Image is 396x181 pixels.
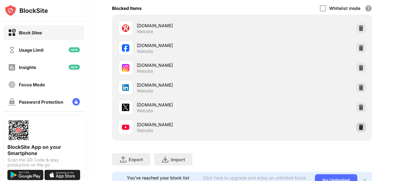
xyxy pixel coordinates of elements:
img: favicons [122,44,129,52]
div: [DOMAIN_NAME] [137,42,242,49]
div: Website [137,68,153,74]
img: password-protection-off.svg [8,98,16,106]
div: Whitelist mode [329,6,360,11]
div: Website [137,108,153,114]
div: Website [137,88,153,94]
img: favicons [122,24,129,32]
img: favicons [122,64,129,71]
div: Website [137,29,153,34]
img: time-usage-off.svg [8,46,16,54]
img: options-page-qr-code.png [7,119,30,141]
div: Focus Mode [19,82,45,87]
img: focus-off.svg [8,81,16,88]
img: download-on-the-app-store.svg [45,170,80,180]
div: Blocked Items [112,6,142,11]
div: [DOMAIN_NAME] [137,121,242,128]
img: lock-menu.svg [72,98,80,106]
img: logo-blocksite.svg [4,4,48,17]
div: [DOMAIN_NAME] [137,62,242,68]
div: Website [137,49,153,54]
div: [DOMAIN_NAME] [137,101,242,108]
div: Website [137,128,153,133]
div: [DOMAIN_NAME] [137,22,242,29]
img: favicons [122,104,129,111]
div: Export [129,157,143,162]
div: BlockSite App on your Smartphone [7,144,80,156]
img: new-icon.svg [69,65,80,70]
div: [DOMAIN_NAME] [137,82,242,88]
div: Scan the QR Code & stay productive on the go [7,157,80,167]
div: Password Protection [19,99,63,105]
div: Insights [19,65,36,70]
img: favicons [122,123,129,131]
div: Import [171,157,185,162]
img: get-it-on-google-play.svg [7,170,43,180]
img: insights-off.svg [8,63,16,71]
img: favicons [122,84,129,91]
img: new-icon.svg [69,47,80,52]
div: Block Sites [19,30,42,35]
div: Usage Limit [19,47,44,53]
img: block-on.svg [8,29,16,37]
